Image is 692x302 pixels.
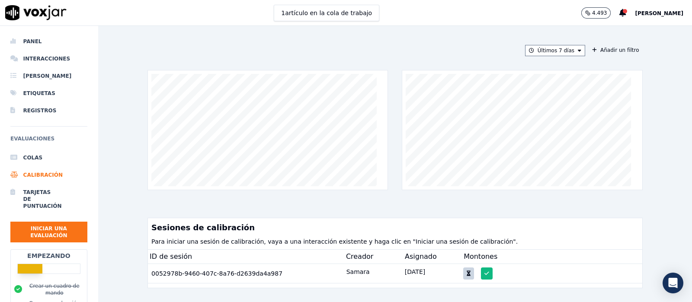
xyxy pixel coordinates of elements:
font: Evaluaciones [10,136,54,142]
font: ID de sesión [150,252,192,261]
img: logotipo de voxjar [5,5,67,20]
font: artículo en la cola de trabajo [285,10,372,16]
font: Sesiones de calibración [151,223,255,232]
a: Interacciones [10,50,87,67]
button: [PERSON_NAME] [635,8,692,18]
button: 4.493 [581,7,619,19]
font: Calibración [23,172,63,178]
font: Montones [464,252,497,261]
button: 1artículo en la cola de trabajo [274,5,379,21]
font: Etiquetas [23,90,55,96]
button: Iniciar una evaluación [10,222,87,242]
font: Tarjetas de puntuación [23,189,62,209]
font: Añadir un filtro [600,47,639,53]
a: Calibración [10,166,87,184]
font: Registros [23,108,57,114]
font: 0052978b-9460-407c-8a76-d2639da4a987 [151,270,282,277]
button: Crear un cuadro de mando [26,283,83,296]
font: Crear un cuadro de mando [29,283,80,296]
a: Registros [10,102,87,119]
font: Asignado [405,252,437,261]
font: Creador [346,252,374,261]
a: Colas [10,149,87,166]
a: Tarjetas de puntuación [10,184,87,215]
font: [PERSON_NAME] [635,10,683,16]
a: Etiquetas [10,85,87,102]
font: [DATE] [405,268,425,275]
a: Panel [10,33,87,50]
a: [PERSON_NAME] [10,67,87,85]
button: Últimos 7 días [525,45,585,56]
font: Colas [23,155,43,161]
div: Abrir Intercom Messenger [663,273,683,293]
font: Para iniciar una sesión de calibración, vaya a una interacción existente y haga clic en "Iniciar ... [151,238,518,245]
font: 1 [281,10,285,16]
font: Samara [346,268,370,275]
font: Últimos 7 días [538,48,574,54]
button: Añadir un filtro [589,45,643,55]
font: Empezando [27,252,70,259]
font: Iniciar una evaluación [30,226,67,238]
font: Panel [23,38,42,45]
font: [PERSON_NAME] [23,73,72,79]
font: 4.493 [592,10,607,16]
font: Interacciones [23,56,70,62]
button: 0052978b-9460-407c-8a76-d2639da4a987 Samara [DATE] [148,264,642,283]
button: 4.493 [581,7,611,19]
